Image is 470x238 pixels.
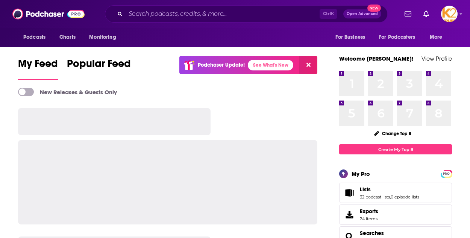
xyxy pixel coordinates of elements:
[55,30,80,44] a: Charts
[367,5,381,12] span: New
[18,57,58,75] span: My Feed
[335,32,365,43] span: For Business
[18,88,117,96] a: New Releases & Guests Only
[421,55,452,62] a: View Profile
[360,194,390,200] a: 32 podcast lists
[330,30,374,44] button: open menu
[320,9,337,19] span: Ctrl K
[360,186,371,193] span: Lists
[339,144,452,154] a: Create My Top 8
[18,30,55,44] button: open menu
[369,129,416,138] button: Change Top 8
[18,57,58,80] a: My Feed
[339,183,452,203] span: Lists
[23,32,45,43] span: Podcasts
[374,30,426,44] button: open menu
[339,204,452,225] a: Exports
[347,12,378,16] span: Open Advanced
[248,60,293,70] a: See What's New
[379,32,415,43] span: For Podcasters
[59,32,76,43] span: Charts
[342,209,357,220] span: Exports
[425,30,452,44] button: open menu
[391,194,419,200] a: 0 episode lists
[339,55,414,62] a: Welcome [PERSON_NAME]!
[442,171,451,177] span: PRO
[441,6,458,22] span: Logged in as K2Krupp
[390,194,391,200] span: ,
[430,32,443,43] span: More
[342,188,357,198] a: Lists
[198,62,245,68] p: Podchaser Update!
[105,5,388,23] div: Search podcasts, credits, & more...
[360,216,378,221] span: 24 items
[67,57,131,80] a: Popular Feed
[360,230,384,236] a: Searches
[12,7,85,21] img: Podchaser - Follow, Share and Rate Podcasts
[420,8,432,20] a: Show notifications dropdown
[441,6,458,22] button: Show profile menu
[126,8,320,20] input: Search podcasts, credits, & more...
[442,171,451,176] a: PRO
[360,208,378,215] span: Exports
[84,30,126,44] button: open menu
[352,170,370,177] div: My Pro
[67,57,131,75] span: Popular Feed
[441,6,458,22] img: User Profile
[402,8,414,20] a: Show notifications dropdown
[343,9,381,18] button: Open AdvancedNew
[89,32,116,43] span: Monitoring
[360,186,419,193] a: Lists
